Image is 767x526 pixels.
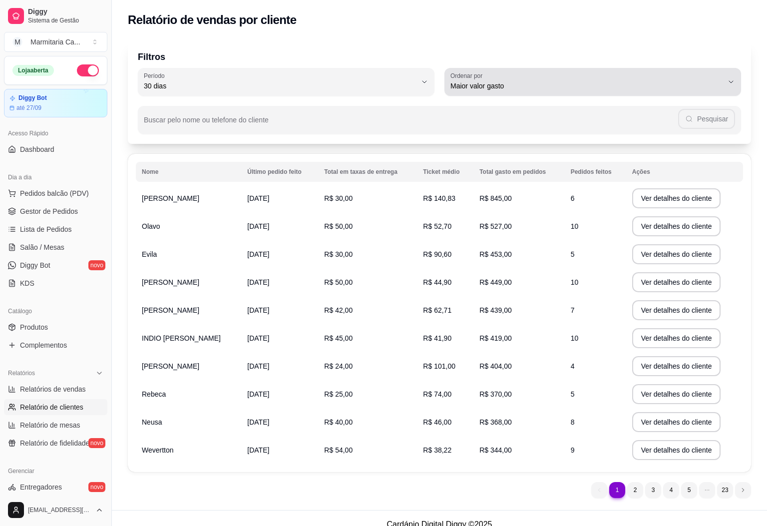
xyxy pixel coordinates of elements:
[247,222,269,230] span: [DATE]
[28,7,103,16] span: Diggy
[423,250,451,258] span: R$ 90,60
[241,162,318,182] th: Último pedido feito
[20,260,50,270] span: Diggy Bot
[318,162,417,182] th: Total em taxas de entrega
[142,222,160,230] span: Olavo
[444,68,741,96] button: Ordenar porMaior valor gasto
[144,71,168,80] label: Período
[324,446,353,454] span: R$ 54,00
[324,306,353,314] span: R$ 42,00
[30,37,80,47] div: Marmitaria Ca ...
[142,306,199,314] span: [PERSON_NAME]
[571,222,579,230] span: 10
[142,390,166,398] span: Rebeca
[4,479,107,495] a: Entregadoresnovo
[20,144,54,154] span: Dashboard
[142,250,157,258] span: Evila
[632,216,721,236] button: Ver detalhes do cliente
[571,334,579,342] span: 10
[479,334,512,342] span: R$ 419,00
[473,162,564,182] th: Total gasto em pedidos
[324,278,353,286] span: R$ 50,00
[717,482,733,498] li: pagination item 23
[632,412,721,432] button: Ver detalhes do cliente
[450,81,723,91] span: Maior valor gasto
[247,390,269,398] span: [DATE]
[247,306,269,314] span: [DATE]
[28,16,103,24] span: Sistema de Gestão
[247,446,269,454] span: [DATE]
[142,278,199,286] span: [PERSON_NAME]
[4,221,107,237] a: Lista de Pedidos
[247,418,269,426] span: [DATE]
[4,239,107,255] a: Salão / Mesas
[4,498,107,522] button: [EMAIL_ADDRESS][DOMAIN_NAME]
[247,334,269,342] span: [DATE]
[247,250,269,258] span: [DATE]
[8,369,35,377] span: Relatórios
[423,194,455,202] span: R$ 140,83
[627,482,643,498] li: pagination item 2
[571,362,575,370] span: 4
[142,334,221,342] span: INDIO [PERSON_NAME]
[571,446,575,454] span: 9
[571,390,575,398] span: 5
[423,278,451,286] span: R$ 44,90
[28,506,91,514] span: [EMAIL_ADDRESS][DOMAIN_NAME]
[423,334,451,342] span: R$ 41,90
[423,362,455,370] span: R$ 101,00
[4,463,107,479] div: Gerenciar
[609,482,625,498] li: pagination item 1 active
[20,242,64,252] span: Salão / Mesas
[144,81,416,91] span: 30 dias
[423,418,451,426] span: R$ 46,00
[20,438,89,448] span: Relatório de fidelidade
[571,418,575,426] span: 8
[626,162,743,182] th: Ações
[142,446,174,454] span: Wevertton
[138,50,741,64] p: Filtros
[4,257,107,273] a: Diggy Botnovo
[12,65,54,76] div: Loja aberta
[423,390,451,398] span: R$ 74,00
[324,418,353,426] span: R$ 40,00
[571,278,579,286] span: 10
[4,275,107,291] a: KDS
[4,125,107,141] div: Acesso Rápido
[4,185,107,201] button: Pedidos balcão (PDV)
[20,384,86,394] span: Relatórios de vendas
[142,418,162,426] span: Neusa
[12,37,22,47] span: M
[20,206,78,216] span: Gestor de Pedidos
[417,162,473,182] th: Ticket médio
[571,194,575,202] span: 6
[479,390,512,398] span: R$ 370,00
[479,446,512,454] span: R$ 344,00
[16,104,41,112] article: até 27/09
[699,482,715,498] li: dots element
[142,194,199,202] span: [PERSON_NAME]
[138,68,434,96] button: Período30 dias
[565,162,626,182] th: Pedidos feitos
[18,94,47,102] article: Diggy Bot
[681,482,697,498] li: pagination item 5
[4,399,107,415] a: Relatório de clientes
[20,224,72,234] span: Lista de Pedidos
[632,244,721,264] button: Ver detalhes do cliente
[20,188,89,198] span: Pedidos balcão (PDV)
[324,250,353,258] span: R$ 30,00
[586,477,756,503] nav: pagination navigation
[20,340,67,350] span: Complementos
[77,64,99,76] button: Alterar Status
[450,71,486,80] label: Ordenar por
[128,12,297,28] h2: Relatório de vendas por cliente
[632,300,721,320] button: Ver detalhes do cliente
[479,418,512,426] span: R$ 368,00
[663,482,679,498] li: pagination item 4
[479,306,512,314] span: R$ 439,00
[247,194,269,202] span: [DATE]
[4,203,107,219] a: Gestor de Pedidos
[4,32,107,52] button: Select a team
[20,322,48,332] span: Produtos
[324,362,353,370] span: R$ 24,00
